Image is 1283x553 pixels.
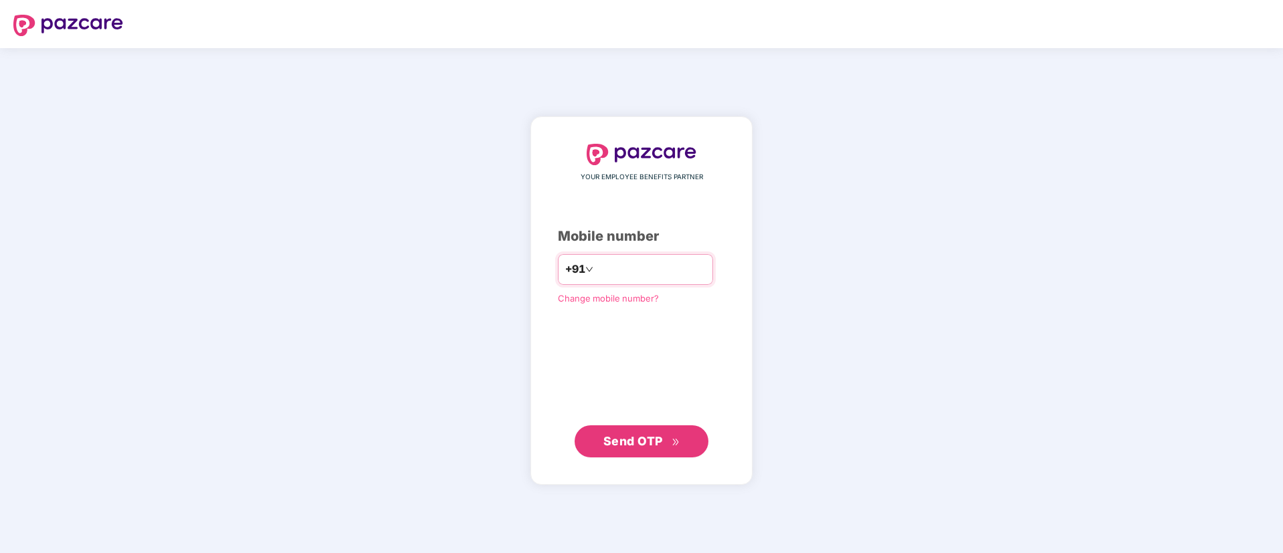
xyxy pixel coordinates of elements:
[565,261,585,278] span: +91
[558,226,725,247] div: Mobile number
[581,172,703,183] span: YOUR EMPLOYEE BENEFITS PARTNER
[575,425,708,457] button: Send OTPdouble-right
[585,265,593,273] span: down
[13,15,123,36] img: logo
[603,434,663,448] span: Send OTP
[587,144,696,165] img: logo
[558,293,659,304] a: Change mobile number?
[672,438,680,447] span: double-right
